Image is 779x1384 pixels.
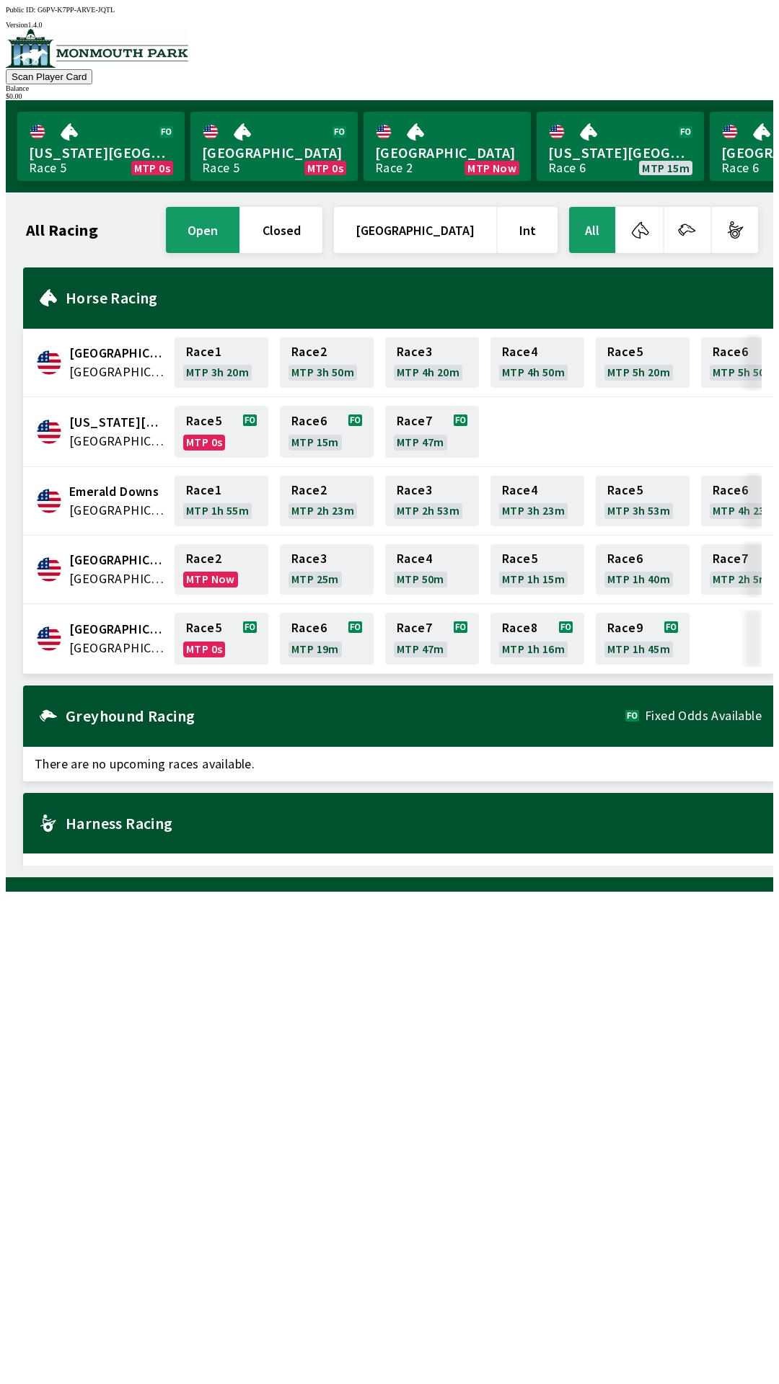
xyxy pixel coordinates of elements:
a: Race4MTP 50m [385,544,479,595]
div: Balance [6,84,773,92]
a: Race5MTP 0s [175,406,268,458]
span: Race 1 [186,346,221,358]
a: Race6MTP 19m [280,613,374,665]
span: [GEOGRAPHIC_DATA] [375,143,519,162]
img: venue logo [6,29,188,68]
span: There are no upcoming races available. [23,747,773,781]
h1: All Racing [26,224,98,236]
span: MTP 19m [291,643,339,655]
span: MTP 3h 20m [186,366,249,378]
a: [US_STATE][GEOGRAPHIC_DATA]Race 6MTP 15m [537,112,704,181]
a: Race4MTP 4h 50m [490,337,584,388]
span: Race 6 [291,415,327,427]
span: Fairmount Park [69,551,166,569]
button: Int [498,207,558,253]
span: G6PV-K7PP-ARVE-JQTL [38,6,115,14]
span: Race 5 [186,622,221,634]
span: MTP 2h 53m [397,505,459,516]
span: [GEOGRAPHIC_DATA] [202,143,346,162]
span: MTP 3h 53m [607,505,670,516]
span: MTP 0s [186,436,222,448]
a: Race4MTP 3h 23m [490,476,584,526]
span: MTP 50m [397,573,444,585]
span: Race 4 [502,484,537,496]
span: United States [69,639,166,657]
a: Race5MTP 1h 15m [490,544,584,595]
span: MTP 3h 23m [502,505,565,516]
span: MTP 4h 23m [713,505,775,516]
span: MTP Now [467,162,516,174]
span: United States [69,569,166,588]
span: Race 2 [291,484,327,496]
span: Race 1 [186,484,221,496]
div: Public ID: [6,6,773,14]
a: [GEOGRAPHIC_DATA]Race 5MTP 0s [190,112,358,181]
a: Race6MTP 1h 40m [596,544,690,595]
span: MTP 25m [291,573,339,585]
span: MTP 0s [134,162,170,174]
a: Race9MTP 1h 45m [596,613,690,665]
span: Monmouth Park [69,620,166,639]
span: United States [69,432,166,451]
span: United States [69,363,166,381]
span: MTP 2h 5m [713,573,770,585]
span: [US_STATE][GEOGRAPHIC_DATA] [29,143,173,162]
div: Race 5 [29,162,66,174]
span: MTP Now [186,573,235,585]
span: Fixed Odds Available [645,710,762,722]
span: Race 2 [291,346,327,358]
div: Race 6 [548,162,586,174]
span: Race 4 [502,346,537,358]
span: Race 3 [291,553,327,564]
span: Race 6 [291,622,327,634]
span: MTP 47m [397,436,444,448]
span: Race 5 [502,553,537,564]
span: Race 6 [713,484,748,496]
span: Canterbury Park [69,344,166,363]
a: Race7MTP 47m [385,406,479,458]
a: Race8MTP 1h 16m [490,613,584,665]
span: MTP 47m [397,643,444,655]
div: Race 6 [721,162,759,174]
span: MTP 1h 15m [502,573,565,585]
span: Race 6 [607,553,643,564]
span: MTP 15m [642,162,690,174]
span: Emerald Downs [69,482,166,501]
div: Version 1.4.0 [6,21,773,29]
a: Race5MTP 3h 53m [596,476,690,526]
a: Race2MTP Now [175,544,268,595]
h2: Harness Racing [66,817,762,829]
a: [GEOGRAPHIC_DATA]Race 2MTP Now [364,112,531,181]
span: MTP 0s [186,643,222,655]
span: Race 7 [713,553,748,564]
a: Race3MTP 25m [280,544,374,595]
span: MTP 1h 16m [502,643,565,655]
span: Race 3 [397,346,432,358]
button: Scan Player Card [6,69,92,84]
span: MTP 1h 55m [186,505,249,516]
span: MTP 1h 40m [607,573,670,585]
a: [US_STATE][GEOGRAPHIC_DATA]Race 5MTP 0s [17,112,185,181]
a: Race3MTP 4h 20m [385,337,479,388]
span: MTP 2h 23m [291,505,354,516]
button: open [166,207,239,253]
div: Race 5 [202,162,239,174]
a: Race1MTP 3h 20m [175,337,268,388]
span: MTP 4h 20m [397,366,459,378]
span: MTP 5h 20m [607,366,670,378]
a: Race5MTP 5h 20m [596,337,690,388]
a: Race7MTP 47m [385,613,479,665]
a: Race2MTP 2h 23m [280,476,374,526]
span: Race 4 [397,553,432,564]
span: MTP 5h 50m [713,366,775,378]
span: MTP 3h 50m [291,366,354,378]
span: Race 8 [502,622,537,634]
span: [US_STATE][GEOGRAPHIC_DATA] [548,143,692,162]
a: Race6MTP 15m [280,406,374,458]
span: Race 7 [397,415,432,427]
div: Race 2 [375,162,413,174]
span: Delaware Park [69,413,166,432]
span: MTP 4h 50m [502,366,565,378]
a: Race5MTP 0s [175,613,268,665]
span: Race 5 [607,484,643,496]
